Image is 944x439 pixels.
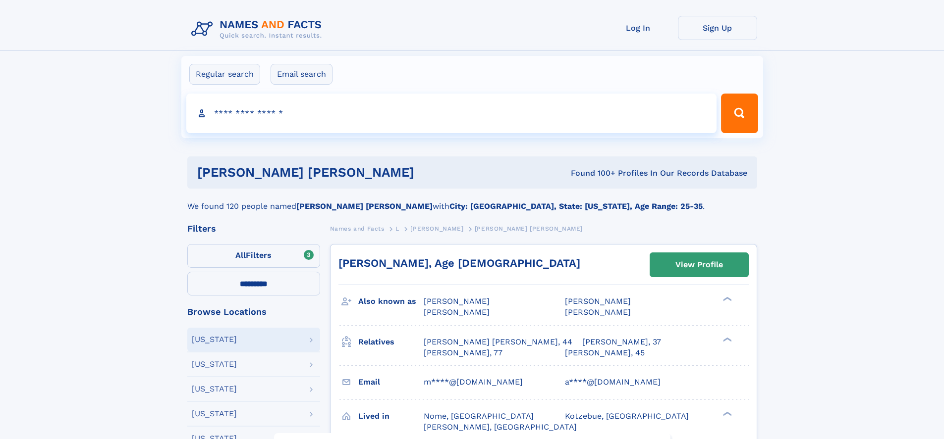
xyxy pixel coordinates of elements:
h3: Email [358,374,424,390]
div: ❯ [721,410,732,417]
div: Found 100+ Profiles In Our Records Database [493,168,747,179]
a: Sign Up [678,16,757,40]
a: Log In [599,16,678,40]
h3: Also known as [358,293,424,310]
h3: Relatives [358,334,424,350]
div: [US_STATE] [192,410,237,418]
a: [PERSON_NAME], 37 [582,337,661,347]
span: [PERSON_NAME] [410,225,463,232]
a: [PERSON_NAME], 77 [424,347,502,358]
span: L [395,225,399,232]
div: [US_STATE] [192,360,237,368]
a: View Profile [650,253,748,277]
a: [PERSON_NAME] [410,222,463,235]
h1: [PERSON_NAME] [PERSON_NAME] [197,166,493,179]
span: All [235,250,246,260]
label: Email search [271,64,333,85]
span: [PERSON_NAME] [PERSON_NAME] [475,225,583,232]
div: [US_STATE] [192,336,237,343]
span: Kotzebue, [GEOGRAPHIC_DATA] [565,411,689,421]
div: We found 120 people named with . [187,189,757,212]
div: ❯ [721,296,732,302]
div: Filters [187,224,320,233]
b: [PERSON_NAME] [PERSON_NAME] [296,201,433,211]
a: [PERSON_NAME], 45 [565,347,645,358]
span: [PERSON_NAME], [GEOGRAPHIC_DATA] [424,422,577,432]
b: City: [GEOGRAPHIC_DATA], State: [US_STATE], Age Range: 25-35 [449,201,703,211]
span: Nome, [GEOGRAPHIC_DATA] [424,411,534,421]
a: [PERSON_NAME], Age [DEMOGRAPHIC_DATA] [338,257,580,269]
label: Filters [187,244,320,268]
span: [PERSON_NAME] [565,296,631,306]
span: [PERSON_NAME] [424,296,490,306]
a: [PERSON_NAME] [PERSON_NAME], 44 [424,337,572,347]
div: View Profile [675,253,723,276]
h3: Lived in [358,408,424,425]
div: ❯ [721,336,732,342]
a: Names and Facts [330,222,385,235]
div: Browse Locations [187,307,320,316]
img: Logo Names and Facts [187,16,330,43]
span: [PERSON_NAME] [424,307,490,317]
span: [PERSON_NAME] [565,307,631,317]
label: Regular search [189,64,260,85]
div: [US_STATE] [192,385,237,393]
a: L [395,222,399,235]
button: Search Button [721,94,758,133]
input: search input [186,94,717,133]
